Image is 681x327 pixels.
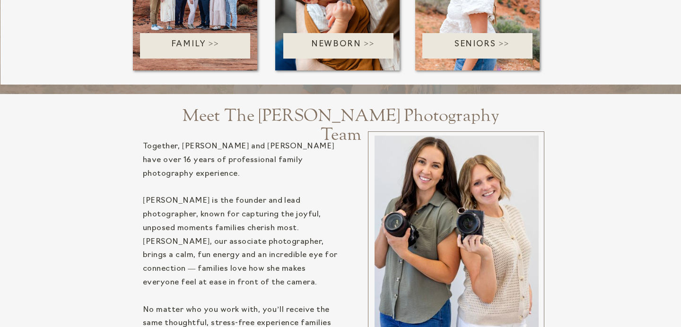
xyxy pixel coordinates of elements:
[128,38,262,53] a: Family >>
[283,38,402,53] a: Newborn >>
[422,38,541,53] a: Seniors >>
[169,106,512,118] a: Meet The [PERSON_NAME] Photography Team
